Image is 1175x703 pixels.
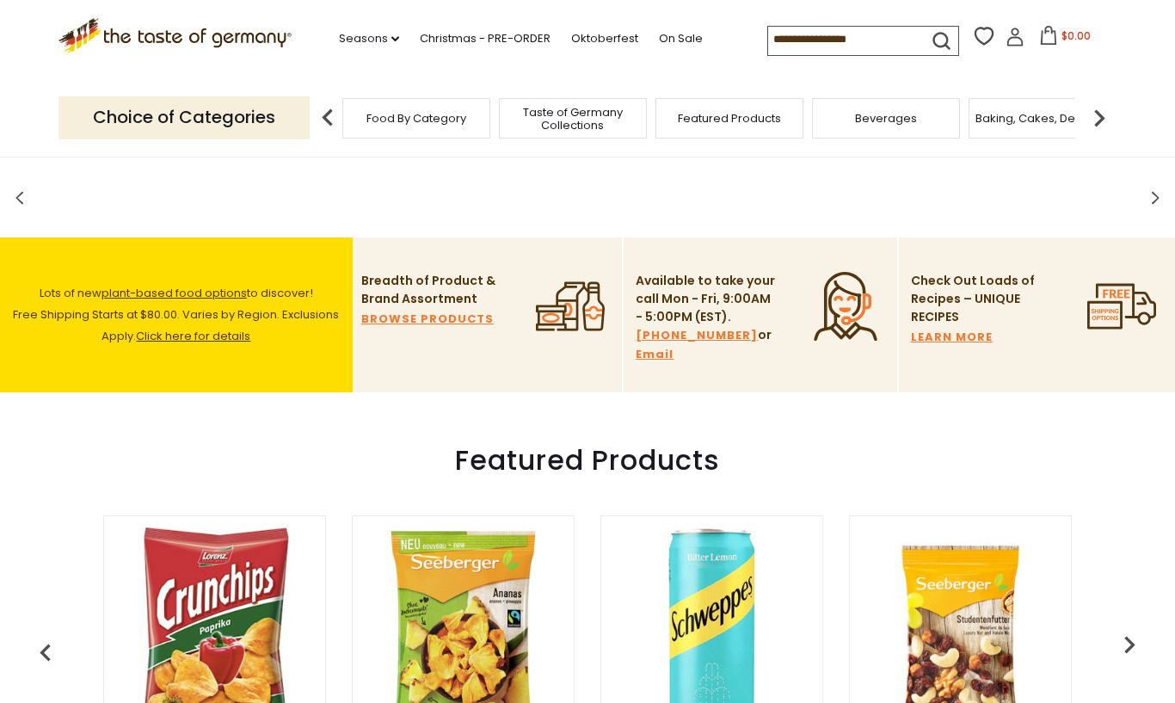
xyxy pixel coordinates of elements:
[58,96,310,139] p: Choice of Categories
[659,29,703,48] a: On Sale
[361,310,494,329] a: BROWSE PRODUCTS
[636,272,778,364] p: Available to take your call Mon - Fri, 9:00AM - 5:00PM (EST). or
[1082,101,1117,135] img: next arrow
[678,112,781,125] a: Featured Products
[1028,26,1101,52] button: $0.00
[1112,627,1147,662] img: previous arrow
[571,29,638,48] a: Oktoberfest
[911,272,1036,326] p: Check Out Loads of Recipes – UNIQUE RECIPES
[1061,28,1091,43] span: $0.00
[102,285,247,301] a: plant-based food options
[311,101,345,135] img: previous arrow
[975,112,1109,125] a: Baking, Cakes, Desserts
[911,328,993,347] a: LEARN MORE
[855,112,917,125] a: Beverages
[13,285,339,344] span: Lots of new to discover! Free Shipping Starts at $80.00. Varies by Region. Exclusions Apply.
[636,345,674,364] a: Email
[361,272,503,308] p: Breadth of Product & Brand Assortment
[504,106,642,132] a: Taste of Germany Collections
[420,29,551,48] a: Christmas - PRE-ORDER
[28,636,63,670] img: previous arrow
[136,328,250,344] a: Click here for details
[636,326,758,345] a: [PHONE_NUMBER]
[339,29,399,48] a: Seasons
[366,112,466,125] a: Food By Category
